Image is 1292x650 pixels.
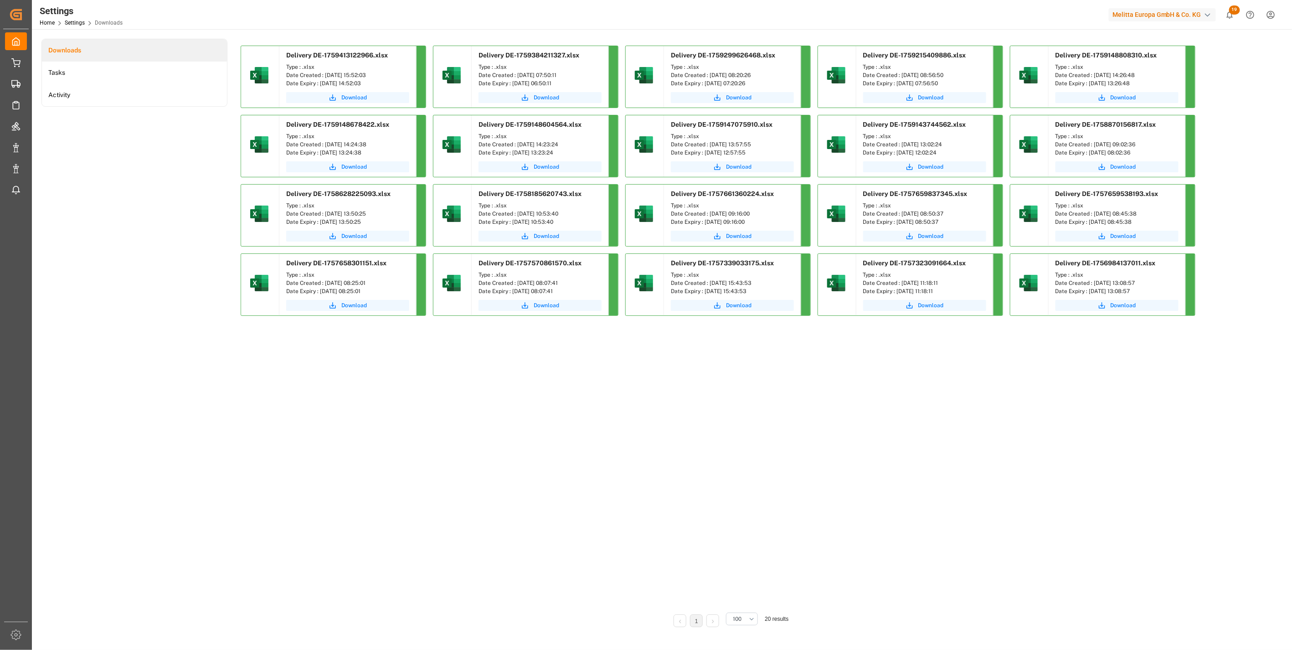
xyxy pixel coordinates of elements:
li: Next Page [706,614,719,627]
img: microsoft-excel-2019--v1.png [248,134,270,155]
div: Type : .xlsx [1055,201,1179,210]
div: Date Expiry : [DATE] 08:25:01 [286,287,409,295]
span: 20 results [765,616,788,622]
div: Type : .xlsx [671,201,794,210]
div: Type : .xlsx [286,132,409,140]
div: Type : .xlsx [479,132,602,140]
img: microsoft-excel-2019--v1.png [633,272,655,294]
div: Type : .xlsx [1055,271,1179,279]
button: Download [671,300,794,311]
a: Download [286,300,409,311]
img: microsoft-excel-2019--v1.png [441,272,463,294]
span: Delivery DE-1757658301151.xlsx [286,259,386,267]
div: Date Created : [DATE] 07:50:11 [479,71,602,79]
div: Type : .xlsx [479,201,602,210]
span: Download [1111,232,1136,240]
span: Download [534,163,559,171]
button: Download [863,231,986,242]
img: microsoft-excel-2019--v1.png [825,134,847,155]
span: Download [726,232,752,240]
div: Date Created : [DATE] 08:56:50 [863,71,986,79]
a: Tasks [42,62,227,84]
span: Download [726,93,752,102]
div: Date Created : [DATE] 09:02:36 [1055,140,1179,149]
button: Download [479,231,602,242]
span: Delivery DE-1757339033175.xlsx [671,259,774,267]
div: Type : .xlsx [286,271,409,279]
li: 1 [690,614,703,627]
div: Date Expiry : [DATE] 12:57:55 [671,149,794,157]
button: Download [1055,300,1179,311]
img: microsoft-excel-2019--v1.png [248,64,270,86]
a: Download [1055,92,1179,103]
button: Download [1055,161,1179,172]
div: Date Expiry : [DATE] 11:18:11 [863,287,986,295]
button: Download [286,231,409,242]
span: Download [534,301,559,310]
button: Download [671,92,794,103]
span: Download [341,232,367,240]
span: Delivery DE-1758870156817.xlsx [1055,121,1156,128]
button: Download [1055,231,1179,242]
div: Type : .xlsx [863,201,986,210]
img: microsoft-excel-2019--v1.png [1018,203,1040,225]
button: Download [863,92,986,103]
div: Date Created : [DATE] 15:52:03 [286,71,409,79]
div: Date Created : [DATE] 13:08:57 [1055,279,1179,287]
button: Download [671,161,794,172]
button: show 19 new notifications [1220,5,1240,25]
span: Download [341,163,367,171]
img: microsoft-excel-2019--v1.png [825,64,847,86]
span: Delivery DE-1759147075910.xlsx [671,121,772,128]
div: Date Created : [DATE] 08:50:37 [863,210,986,218]
span: 19 [1229,5,1240,15]
div: Date Created : [DATE] 13:02:24 [863,140,986,149]
span: Delivery DE-1757661360224.xlsx [671,190,774,197]
div: Type : .xlsx [1055,63,1179,71]
span: Download [1111,93,1136,102]
div: Date Created : [DATE] 08:07:41 [479,279,602,287]
div: Date Expiry : [DATE] 07:20:26 [671,79,794,88]
div: Date Created : [DATE] 14:26:48 [1055,71,1179,79]
span: Download [918,301,944,310]
div: Date Created : [DATE] 10:53:40 [479,210,602,218]
div: Type : .xlsx [863,63,986,71]
img: microsoft-excel-2019--v1.png [633,64,655,86]
span: Delivery DE-1757659837345.xlsx [863,190,968,197]
div: Type : .xlsx [479,63,602,71]
img: microsoft-excel-2019--v1.png [248,203,270,225]
span: Delivery DE-1759148808310.xlsx [1055,52,1157,59]
span: Download [726,163,752,171]
li: Activity [42,84,227,106]
span: Download [534,93,559,102]
span: 100 [733,615,741,623]
span: Delivery DE-1759384211327.xlsx [479,52,579,59]
div: Settings [40,4,123,18]
button: Download [671,231,794,242]
span: Download [1111,163,1136,171]
span: Download [918,232,944,240]
a: Downloads [42,39,227,62]
div: Date Created : [DATE] 08:20:26 [671,71,794,79]
button: Download [286,92,409,103]
button: Download [479,92,602,103]
span: Download [534,232,559,240]
button: Download [863,161,986,172]
button: Download [479,161,602,172]
div: Date Expiry : [DATE] 10:53:40 [479,218,602,226]
div: Date Expiry : [DATE] 06:50:11 [479,79,602,88]
span: Delivery DE-1758185620743.xlsx [479,190,582,197]
button: open menu [726,613,758,625]
div: Date Created : [DATE] 09:16:00 [671,210,794,218]
span: Delivery DE-1758628225093.xlsx [286,190,391,197]
div: Date Expiry : [DATE] 09:16:00 [671,218,794,226]
div: Date Created : [DATE] 13:50:25 [286,210,409,218]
